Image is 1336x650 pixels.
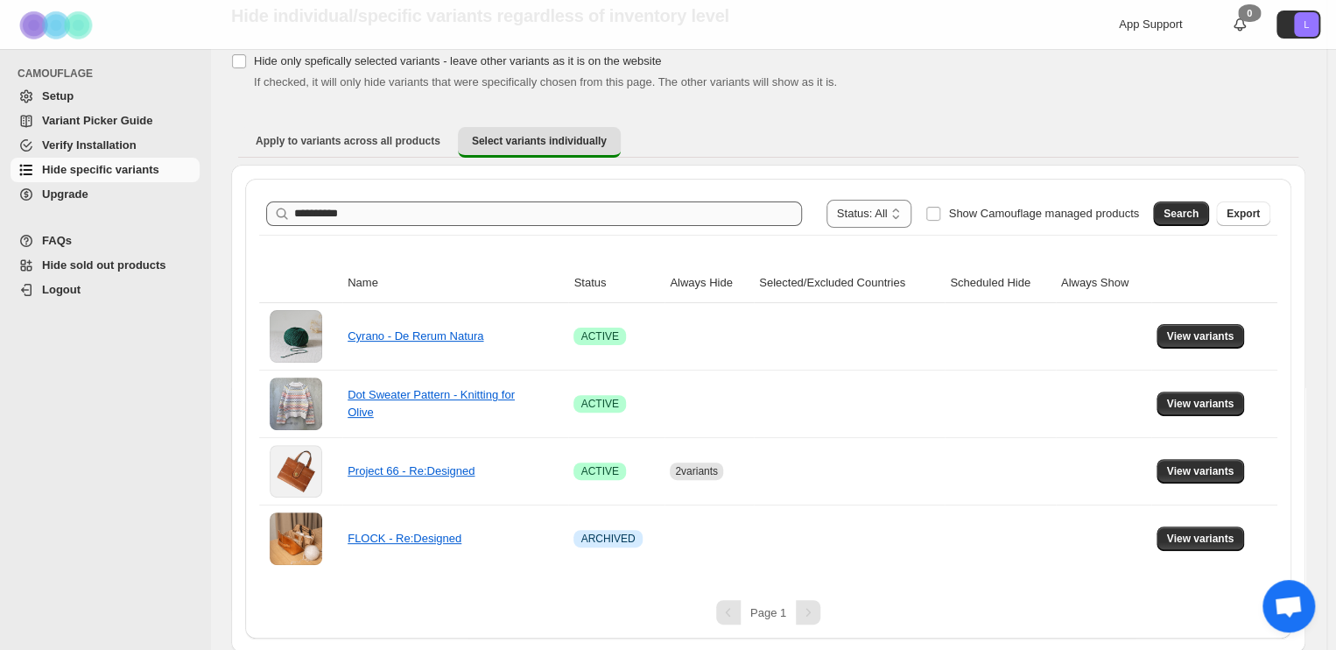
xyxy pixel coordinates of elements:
span: Verify Installation [42,138,137,152]
th: Scheduled Hide [945,264,1056,303]
button: View variants [1157,459,1245,484]
span: CAMOUFLAGE [18,67,201,81]
button: View variants [1157,526,1245,551]
img: Camouflage [14,1,102,49]
a: Open chat [1262,580,1315,632]
span: Avatar with initials L [1294,12,1318,37]
span: View variants [1167,329,1234,343]
span: ACTIVE [580,464,618,478]
button: View variants [1157,392,1245,416]
th: Selected/Excluded Countries [754,264,945,303]
span: Upgrade [42,187,88,201]
a: FLOCK - Re:Designed [348,532,461,545]
span: Show Camouflage managed products [948,207,1139,220]
span: 2 variants [675,465,718,477]
span: Search [1164,207,1199,221]
a: Variant Picker Guide [11,109,200,133]
span: App Support [1119,18,1182,31]
img: Project 66 - Re:Designed [270,445,322,498]
span: View variants [1167,397,1234,411]
span: Setup [42,89,74,102]
span: ACTIVE [580,397,618,411]
img: Dot Sweater Pattern - Knitting for Olive [270,378,322,430]
th: Name [342,264,568,303]
button: Search [1153,201,1209,226]
button: Export [1216,201,1270,226]
nav: Pagination [259,600,1277,625]
text: L [1304,19,1309,30]
div: 0 [1238,4,1261,22]
span: FAQs [42,234,72,247]
span: Export [1227,207,1260,221]
a: Hide specific variants [11,158,200,182]
a: FAQs [11,229,200,253]
span: Variant Picker Guide [42,114,152,127]
img: Cyrano - De Rerum Natura [270,310,322,363]
a: Cyrano - De Rerum Natura [348,329,483,343]
span: View variants [1167,464,1234,478]
button: Select variants individually [458,127,621,158]
button: View variants [1157,324,1245,349]
button: Avatar with initials L [1276,11,1320,39]
a: Dot Sweater Pattern - Knitting for Olive [348,388,515,419]
a: Verify Installation [11,133,200,158]
span: View variants [1167,532,1234,546]
span: Hide sold out products [42,258,166,272]
span: If checked, it will only hide variants that were specifically chosen from this page. The other va... [254,75,837,88]
span: ARCHIVED [580,532,635,546]
span: Select variants individually [472,134,607,148]
a: Project 66 - Re:Designed [348,464,475,477]
span: Hide specific variants [42,163,159,176]
span: ACTIVE [580,329,618,343]
span: Logout [42,283,81,296]
span: Page 1 [750,606,786,619]
th: Status [568,264,664,303]
a: Upgrade [11,182,200,207]
a: Hide sold out products [11,253,200,278]
th: Always Show [1056,264,1151,303]
th: Always Hide [664,264,754,303]
img: FLOCK - Re:Designed [270,512,322,565]
span: Apply to variants across all products [256,134,440,148]
a: Logout [11,278,200,302]
span: Hide only spefically selected variants - leave other variants as it is on the website [254,54,661,67]
a: Setup [11,84,200,109]
a: 0 [1231,16,1248,33]
button: Apply to variants across all products [242,127,454,155]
